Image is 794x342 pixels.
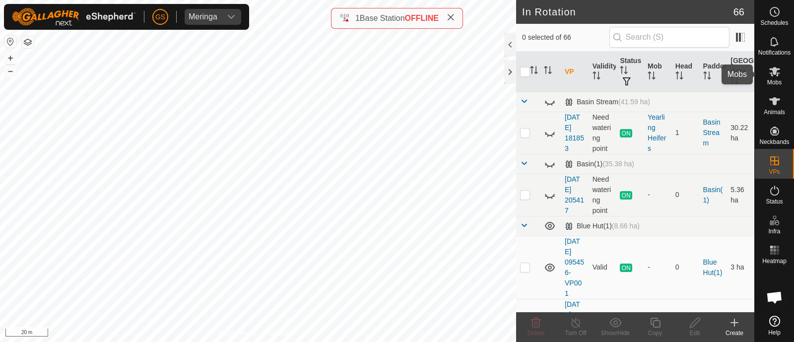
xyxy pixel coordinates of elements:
div: dropdown trigger [221,9,241,25]
span: Meringa [185,9,221,25]
th: [GEOGRAPHIC_DATA] Area [727,52,754,92]
p-sorticon: Activate to sort [530,68,538,75]
div: Open chat [760,282,790,312]
span: OFFLINE [405,14,439,22]
span: Heatmap [762,258,787,264]
p-sorticon: Activate to sort [620,68,628,75]
button: – [4,65,16,77]
p-sorticon: Activate to sort [544,68,552,75]
span: Status [766,199,783,205]
div: Copy [635,329,675,338]
div: Turn Off [556,329,595,338]
a: Blue Hut(1) [703,258,723,276]
th: Paddock [699,52,727,92]
a: [DATE] 181853 [565,113,584,152]
h2: In Rotation [522,6,733,18]
span: Schedules [760,20,788,26]
td: 3 ha [727,236,754,299]
td: Need watering point [589,174,616,216]
span: ON [620,129,632,137]
button: Map Layers [22,36,34,48]
td: Valid [589,236,616,299]
div: Yearling Heifers [648,112,667,154]
div: Meringa [189,13,217,21]
p-sorticon: Activate to sort [648,73,656,81]
div: Basin(1) [565,160,634,168]
button: + [4,52,16,64]
p-sorticon: Activate to sort [593,73,600,81]
td: 5.36 ha [727,174,754,216]
a: [DATE] 205417 [565,175,584,214]
th: VP [561,52,589,92]
button: Reset Map [4,36,16,48]
td: Need watering point [589,112,616,154]
a: Basin(1) [703,186,723,204]
a: Help [755,312,794,340]
div: Basin Stream [565,98,650,106]
th: Validity [589,52,616,92]
td: 1 [671,112,699,154]
th: Head [671,52,699,92]
p-sorticon: Activate to sort [730,78,738,86]
span: 0 selected of 66 [522,32,609,43]
a: [DATE] 095456-VP001 [565,237,584,297]
span: Base Station [360,14,405,22]
p-sorticon: Activate to sort [703,73,711,81]
a: Contact Us [268,329,297,338]
div: Create [715,329,754,338]
div: Edit [675,329,715,338]
th: Status [616,52,644,92]
div: Show/Hide [595,329,635,338]
span: Help [768,330,781,336]
span: Neckbands [759,139,789,145]
div: Blue Hut(1) [565,222,640,230]
a: Privacy Policy [219,329,256,338]
span: Mobs [767,79,782,85]
div: - [648,262,667,273]
img: Gallagher Logo [12,8,136,26]
span: Animals [764,109,785,115]
span: 1 [355,14,360,22]
input: Search (S) [609,27,729,48]
span: ON [620,264,632,272]
span: Infra [768,228,780,234]
span: GS [155,12,165,22]
span: Notifications [758,50,791,56]
td: 0 [671,236,699,299]
span: VPs [769,169,780,175]
a: Basin Stream [703,118,721,147]
td: 30.22 ha [727,112,754,154]
th: Mob [644,52,671,92]
span: (35.38 ha) [602,160,634,168]
span: (41.59 ha) [618,98,650,106]
span: Delete [528,330,545,337]
td: 0 [671,174,699,216]
div: - [648,190,667,200]
span: ON [620,191,632,200]
span: 66 [733,4,744,19]
span: (8.66 ha) [612,222,640,230]
p-sorticon: Activate to sort [675,73,683,81]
